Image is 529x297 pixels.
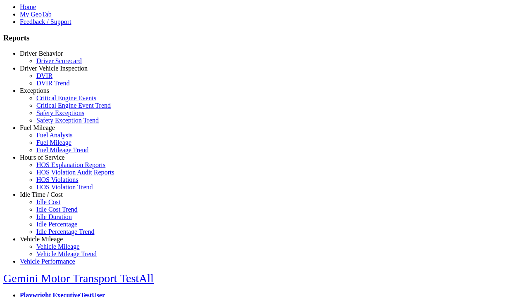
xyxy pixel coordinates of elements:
a: Vehicle Mileage [36,243,79,250]
a: Idle Duration [36,213,72,220]
a: HOS Violation Trend [36,184,93,191]
h3: Reports [3,33,526,42]
a: Feedback / Support [20,18,71,25]
a: Idle Cost Trend [36,206,78,213]
a: My GeoTab [20,11,52,18]
a: HOS Violations [36,176,78,183]
a: Fuel Mileage [36,139,71,146]
a: Critical Engine Events [36,94,96,101]
a: Driver Behavior [20,50,63,57]
a: Idle Time / Cost [20,191,63,198]
a: Driver Scorecard [36,57,82,64]
a: Fuel Mileage Trend [36,146,88,153]
a: HOS Explanation Reports [36,161,105,168]
a: Idle Cost [36,198,60,205]
a: Driver Vehicle Inspection [20,65,88,72]
a: Critical Engine Event Trend [36,102,111,109]
a: Exceptions [20,87,49,94]
a: HOS Violation Audit Reports [36,169,114,176]
a: Idle Percentage Trend [36,228,94,235]
a: Vehicle Mileage [20,236,63,243]
a: Idle Percentage [36,221,77,228]
a: Gemini Motor Transport TestAll [3,272,154,285]
a: Fuel Analysis [36,132,73,139]
a: Vehicle Mileage Trend [36,250,97,257]
a: Home [20,3,36,10]
a: Hours of Service [20,154,64,161]
a: DVIR Trend [36,80,69,87]
a: DVIR [36,72,52,79]
a: Safety Exception Trend [36,117,99,124]
a: Safety Exceptions [36,109,84,116]
a: Vehicle Performance [20,258,75,265]
a: Fuel Mileage [20,124,55,131]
